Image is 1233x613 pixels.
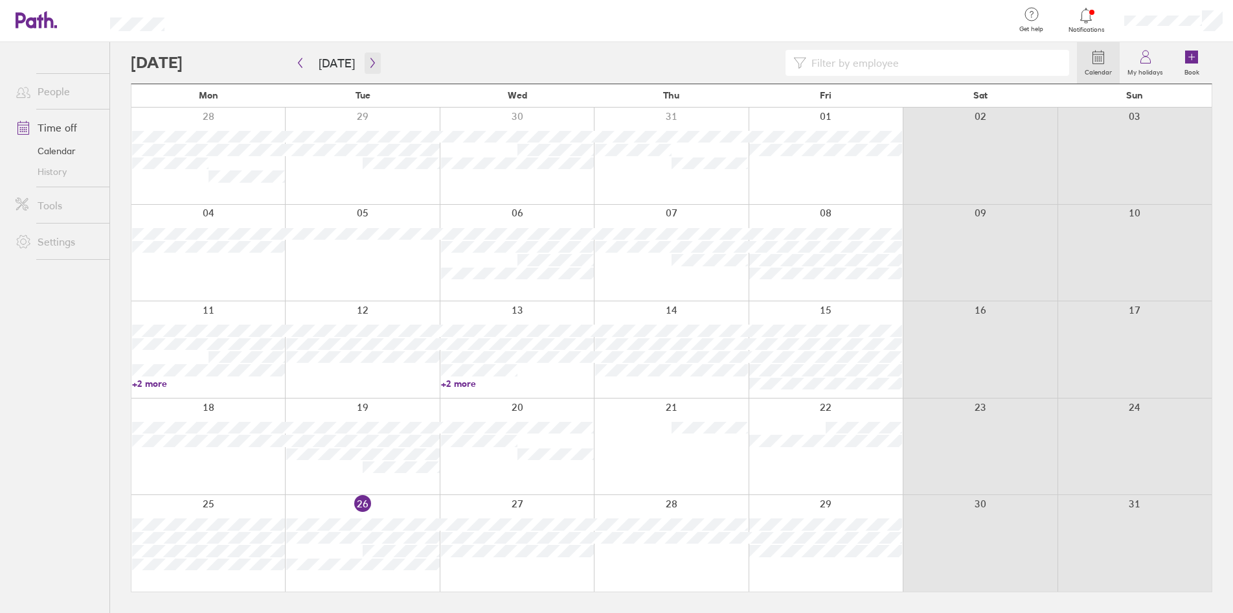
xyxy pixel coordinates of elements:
[356,90,370,100] span: Tue
[5,192,109,218] a: Tools
[5,78,109,104] a: People
[5,229,109,255] a: Settings
[663,90,679,100] span: Thu
[1120,42,1171,84] a: My holidays
[1065,26,1107,34] span: Notifications
[1077,65,1120,76] label: Calendar
[199,90,218,100] span: Mon
[508,90,527,100] span: Wed
[1077,42,1120,84] a: Calendar
[1120,65,1171,76] label: My holidays
[1171,42,1212,84] a: Book
[1010,25,1052,33] span: Get help
[308,52,365,74] button: [DATE]
[5,141,109,161] a: Calendar
[5,115,109,141] a: Time off
[1126,90,1143,100] span: Sun
[1065,6,1107,34] a: Notifications
[5,161,109,182] a: History
[132,378,285,389] a: +2 more
[806,51,1061,75] input: Filter by employee
[973,90,988,100] span: Sat
[1177,65,1207,76] label: Book
[820,90,831,100] span: Fri
[441,378,594,389] a: +2 more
